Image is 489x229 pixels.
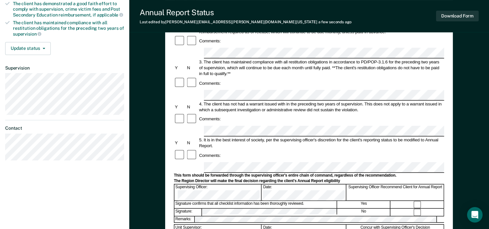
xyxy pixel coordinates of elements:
div: Comments: [198,38,222,44]
button: Download Form [436,11,479,21]
div: Last edited by [PERSON_NAME][EMAIL_ADDRESS][PERSON_NAME][DOMAIN_NAME][US_STATE] [140,20,352,24]
div: Signature: [175,209,202,216]
div: Supervising Officer: [175,185,262,201]
div: 4. The client has not had a warrant issued with in the preceding two years of supervision. This d... [198,101,444,113]
span: a few seconds ago [318,20,352,24]
span: supervision [13,31,41,37]
div: Annual Report Status [140,8,352,17]
dt: Supervision [5,65,124,71]
div: Y [174,65,186,71]
div: Comments: [198,116,222,122]
div: This form should be forwarded through the supervising officer's entire chain of command, regardle... [174,173,444,178]
div: N [186,65,198,71]
div: Supervising Officer Recommend Client for Annual Report [347,185,444,201]
div: Open Intercom Messenger [467,207,483,223]
div: N [186,104,198,110]
button: Update status [5,42,51,55]
div: Y [174,104,186,110]
div: Comments: [198,80,222,86]
div: Y [174,140,186,146]
div: Remarks: [175,216,195,222]
div: Signature confirms that all checklist information has been thoroughly reviewed. [175,201,337,208]
div: N [186,140,198,146]
span: applicable [97,12,123,17]
div: No [337,209,390,216]
div: 3. The client has maintained compliance with all restitution obligations in accordance to PD/POP-... [198,59,444,76]
div: The client has maintained compliance with all restitution obligations for the preceding two years of [13,20,124,37]
div: 5. It is in the best interest of society, per the supervising officer's discretion for the client... [198,137,444,149]
div: The Region Director will make the final decision regarding the client's Annual Report eligibility [174,179,444,184]
div: Yes [337,201,390,208]
dt: Contact [5,125,124,131]
div: Date: [262,185,346,201]
div: The client has demonstrated a good faith effort to comply with supervision, crime victim fees and... [13,1,124,17]
div: Comments: [198,152,222,158]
